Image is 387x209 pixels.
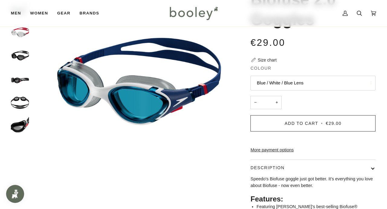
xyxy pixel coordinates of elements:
[250,195,376,204] h2: Features:
[326,121,341,126] span: €29.00
[11,23,29,41] img: Speedo Biofuse 2.0 Goggle Red / Clear / Clear Lens - Booley Galway
[250,96,260,109] button: −
[320,121,324,126] span: •
[250,160,376,176] button: Description
[250,96,282,109] input: Quantity
[11,10,21,16] span: Men
[250,76,376,90] button: Blue / White / Blue Lens
[250,147,376,154] a: More payment options
[285,121,318,126] span: Add to Cart
[79,10,99,16] span: Brands
[11,46,29,65] img: Speedo Biofuse 2.0 Goggle Black / Dark Lens - Booley Galway
[272,96,282,109] button: +
[258,57,276,63] div: Size chart
[167,5,220,22] img: Booley
[6,185,24,203] iframe: Button to open loyalty program pop-up
[250,65,271,71] span: Colour
[57,10,70,16] span: Gear
[250,115,376,131] button: Add to Cart • €29.00
[30,10,48,16] span: Women
[250,37,285,48] span: €29.00
[11,93,29,111] img: Speedo Biofuse 2.0 Goggle Black / Dark Lens - Booley Galway
[11,70,29,88] img: Speedo Biofuse 2.0 Goggle Black / Dark Lens - Booley Galway
[11,116,29,134] img: Speedo Biofuse 2.0 Goggle Black / Dark Lens - Booley Galway
[250,176,376,189] p: Speedo's Biofuse goggle just got better. It’s everything you love about Biofuse - now even better.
